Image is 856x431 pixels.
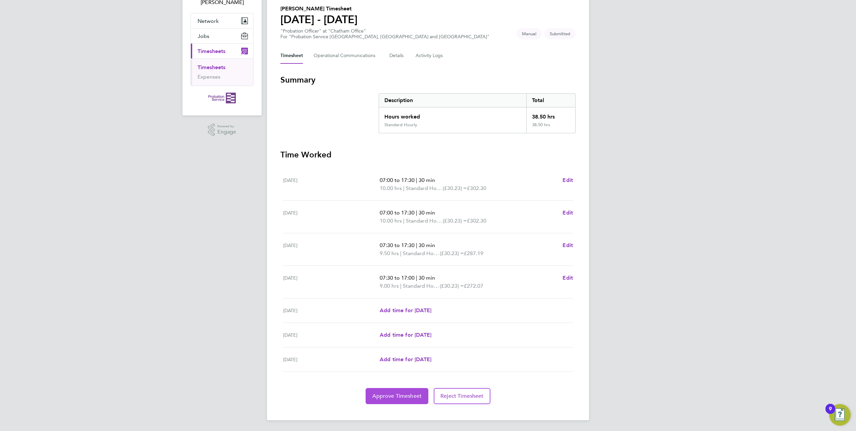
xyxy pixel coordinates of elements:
[379,94,526,107] div: Description
[198,48,225,54] span: Timesheets
[283,355,380,364] div: [DATE]
[366,388,428,404] button: Approve Timesheet
[283,176,380,192] div: [DATE]
[403,249,440,257] span: Standard Hourly
[280,149,576,160] h3: Time Worked
[198,64,225,70] a: Timesheets
[389,48,405,64] button: Details
[563,177,573,183] span: Edit
[191,93,254,103] a: Go to home page
[467,185,486,191] span: £302.30
[464,250,483,256] span: £287.19
[443,185,467,191] span: (£30.23) =
[191,44,253,58] button: Timesheets
[464,283,483,289] span: £272.07
[416,48,444,64] button: Activity Logs
[380,250,399,256] span: 9.50 hrs
[280,13,358,26] h1: [DATE] - [DATE]
[419,242,435,248] span: 30 min
[416,209,417,216] span: |
[283,274,380,290] div: [DATE]
[379,93,576,133] div: Summary
[280,48,303,64] button: Timesheet
[416,275,417,281] span: |
[191,58,253,86] div: Timesheets
[419,275,435,281] span: 30 min
[283,306,380,315] div: [DATE]
[563,241,573,249] a: Edit
[563,209,573,217] a: Edit
[403,185,405,191] span: |
[563,274,573,282] a: Edit
[283,331,380,339] div: [DATE]
[563,275,573,281] span: Edit
[314,48,379,64] button: Operational Communications
[419,177,435,183] span: 30 min
[379,107,526,122] div: Hours worked
[380,242,415,248] span: 07:30 to 17:30
[563,242,573,248] span: Edit
[280,34,489,40] div: For "Probation Service [GEOGRAPHIC_DATA], [GEOGRAPHIC_DATA] and [GEOGRAPHIC_DATA]"
[380,218,402,224] span: 10.00 hrs
[198,33,209,39] span: Jobs
[380,307,431,314] span: Add time for [DATE]
[400,283,402,289] span: |
[403,218,405,224] span: |
[563,209,573,216] span: Edit
[280,28,489,40] div: "Probation Officer" at "Chatham Office"
[380,332,431,338] span: Add time for [DATE]
[526,122,575,133] div: 38.50 hrs
[416,177,417,183] span: |
[406,184,443,192] span: Standard Hourly
[380,331,431,339] a: Add time for [DATE]
[434,388,490,404] button: Reject Timesheet
[280,75,576,85] h3: Summary
[380,275,415,281] span: 07:30 to 17:00
[191,13,253,28] button: Network
[829,404,851,426] button: Open Resource Center, 9 new notifications
[380,306,431,315] a: Add time for [DATE]
[208,93,235,103] img: probationservice-logo-retina.png
[467,218,486,224] span: £302.30
[829,409,832,418] div: 9
[283,209,380,225] div: [DATE]
[563,176,573,184] a: Edit
[372,393,422,399] span: Approve Timesheet
[416,242,417,248] span: |
[517,28,542,39] span: This timesheet was manually created.
[380,177,415,183] span: 07:00 to 17:30
[380,185,402,191] span: 10.00 hrs
[440,283,464,289] span: (£30.23) =
[280,75,576,404] section: Timesheet
[280,5,358,13] h2: [PERSON_NAME] Timesheet
[198,74,220,80] a: Expenses
[419,209,435,216] span: 30 min
[443,218,467,224] span: (£30.23) =
[380,356,431,363] span: Add time for [DATE]
[440,393,484,399] span: Reject Timesheet
[384,122,417,128] div: Standard Hourly
[217,129,236,135] span: Engage
[198,18,219,24] span: Network
[380,283,399,289] span: 9.00 hrs
[283,241,380,257] div: [DATE]
[380,209,415,216] span: 07:00 to 17:30
[217,124,236,129] span: Powered by
[400,250,402,256] span: |
[380,355,431,364] a: Add time for [DATE]
[440,250,464,256] span: (£30.23) =
[208,124,236,136] a: Powered byEngage
[406,217,443,225] span: Standard Hourly
[191,29,253,43] button: Jobs
[526,94,575,107] div: Total
[403,282,440,290] span: Standard Hourly
[526,107,575,122] div: 38.50 hrs
[544,28,576,39] span: This timesheet is Submitted.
